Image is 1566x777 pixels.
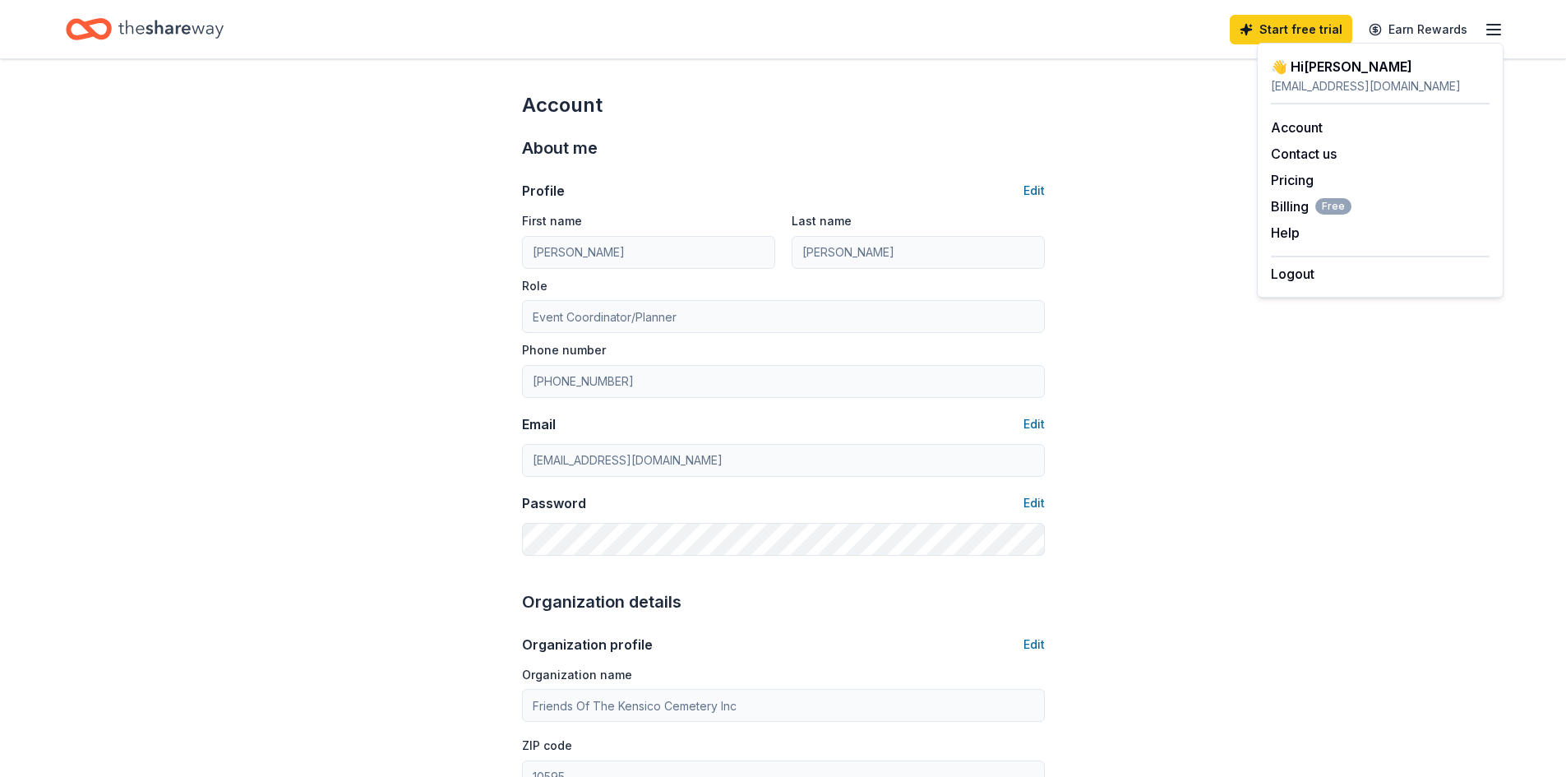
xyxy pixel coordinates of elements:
[1271,172,1314,188] a: Pricing
[522,135,1045,161] div: About me
[1271,264,1314,284] button: Logout
[522,278,547,294] label: Role
[1230,15,1352,44] a: Start free trial
[522,213,582,229] label: First name
[522,342,606,358] label: Phone number
[1271,57,1490,76] div: 👋 Hi [PERSON_NAME]
[522,493,586,513] div: Password
[1271,197,1351,216] span: Billing
[522,738,572,754] label: ZIP code
[1023,493,1045,513] button: Edit
[1271,223,1300,243] button: Help
[1023,414,1045,434] button: Edit
[522,92,1045,118] div: Account
[522,181,565,201] div: Profile
[522,589,1045,615] div: Organization details
[1271,144,1337,164] button: Contact us
[1271,197,1351,216] button: BillingFree
[522,414,556,434] div: Email
[1271,119,1323,136] a: Account
[1023,181,1045,201] button: Edit
[1023,635,1045,654] button: Edit
[66,10,224,49] a: Home
[522,667,632,683] label: Organization name
[792,213,852,229] label: Last name
[522,635,653,654] div: Organization profile
[1359,15,1477,44] a: Earn Rewards
[1315,198,1351,215] span: Free
[1271,76,1490,96] div: [EMAIL_ADDRESS][DOMAIN_NAME]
